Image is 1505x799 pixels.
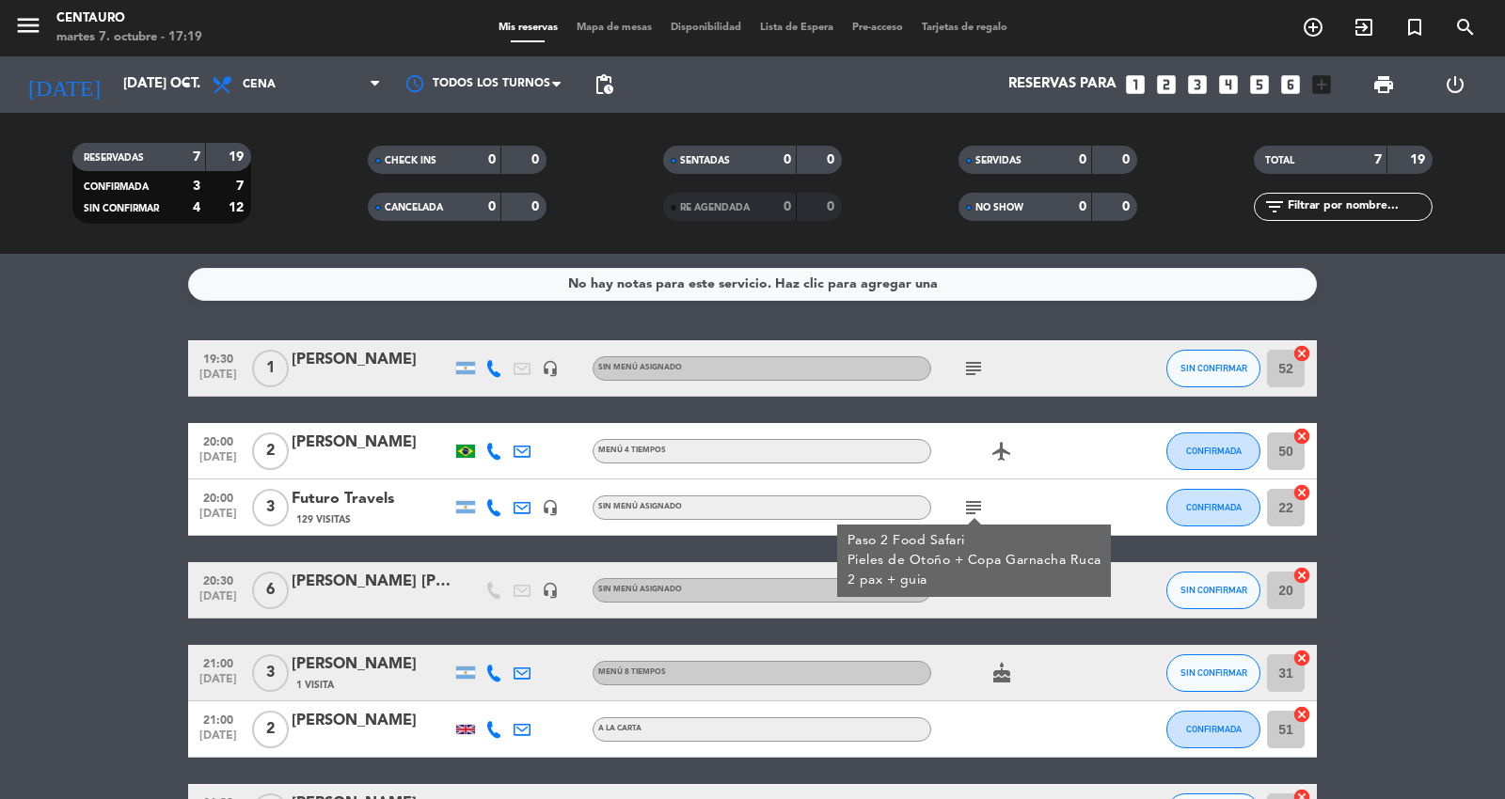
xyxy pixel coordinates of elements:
[1278,72,1303,97] i: looks_6
[531,200,543,213] strong: 0
[1122,200,1133,213] strong: 0
[680,156,730,165] span: SENTADAS
[193,201,200,214] strong: 4
[1180,585,1247,595] span: SIN CONFIRMAR
[598,725,642,732] span: A LA CARTA
[1186,502,1242,512] span: CONFIRMADA
[84,182,149,192] span: CONFIRMADA
[1186,446,1242,456] span: CONFIRMADA
[912,23,1017,33] span: Tarjetas de regalo
[14,64,114,105] i: [DATE]
[1123,72,1148,97] i: looks_one
[1292,649,1311,667] i: cancel
[195,729,242,751] span: [DATE]
[195,651,242,673] span: 21:00
[848,531,1101,590] div: Paso 2 Food Safari Pieles de Otoño + Copa Garnacha Ruca 2 pax + guia
[195,590,242,612] span: [DATE]
[843,23,912,33] span: Pre-acceso
[292,570,451,594] div: [PERSON_NAME] [PERSON_NAME]
[962,496,985,519] i: subject
[1186,724,1242,734] span: CONFIRMADA
[1419,56,1491,113] div: LOG OUT
[488,200,496,213] strong: 0
[195,708,242,729] span: 21:00
[598,668,666,676] span: MENÚ 8 TIEMPOS
[1008,76,1117,93] span: Reservas para
[1166,711,1260,748] button: CONFIRMADA
[661,23,751,33] span: Disponibilidad
[990,440,1013,462] i: airplanemode_active
[195,486,242,508] span: 20:00
[292,652,451,677] div: [PERSON_NAME]
[1185,72,1210,97] i: looks_3
[195,347,242,368] span: 19:30
[1166,350,1260,387] button: SIN CONFIRMAR
[962,357,985,380] i: subject
[292,348,451,372] div: [PERSON_NAME]
[990,662,1013,684] i: cake
[751,23,843,33] span: Lista de Espera
[488,153,496,166] strong: 0
[252,432,289,470] span: 2
[385,156,436,165] span: CHECK INS
[784,200,791,213] strong: 0
[296,678,334,693] span: 1 Visita
[1444,73,1466,96] i: power_settings_new
[598,586,682,593] span: Sin menú asignado
[680,203,750,212] span: RE AGENDADA
[598,364,682,371] span: Sin menú asignado
[1154,72,1179,97] i: looks_two
[542,582,559,599] i: headset_mic
[1372,73,1395,96] span: print
[236,180,247,193] strong: 7
[568,274,938,295] div: No hay notas para este servicio. Haz clic para agregar una
[489,23,567,33] span: Mis reservas
[292,431,451,455] div: [PERSON_NAME]
[542,360,559,377] i: headset_mic
[1216,72,1241,97] i: looks_4
[784,153,791,166] strong: 0
[229,201,247,214] strong: 12
[1166,489,1260,526] button: CONFIRMADA
[195,368,242,390] span: [DATE]
[1122,153,1133,166] strong: 0
[1079,200,1086,213] strong: 0
[252,711,289,748] span: 2
[542,499,559,516] i: headset_mic
[193,180,200,193] strong: 3
[193,150,200,164] strong: 7
[1292,566,1311,585] i: cancel
[296,512,351,527] span: 129 Visitas
[195,430,242,451] span: 20:00
[1292,483,1311,502] i: cancel
[827,200,838,213] strong: 0
[598,503,682,510] span: Sin menú asignado
[1454,16,1477,39] i: search
[1265,156,1294,165] span: TOTAL
[84,153,144,163] span: RESERVADAS
[56,9,202,28] div: Centauro
[84,204,159,213] span: SIN CONFIRMAR
[1374,153,1382,166] strong: 7
[292,709,451,733] div: [PERSON_NAME]
[1166,572,1260,609] button: SIN CONFIRMAR
[1247,72,1272,97] i: looks_5
[1263,196,1286,218] i: filter_list
[195,451,242,473] span: [DATE]
[593,73,615,96] span: pending_actions
[567,23,661,33] span: Mapa de mesas
[56,28,202,47] div: martes 7. octubre - 17:19
[252,572,289,609] span: 6
[1403,16,1426,39] i: turned_in_not
[975,156,1022,165] span: SERVIDAS
[195,508,242,529] span: [DATE]
[243,78,276,91] span: Cena
[1166,432,1260,470] button: CONFIRMADA
[531,153,543,166] strong: 0
[1180,667,1247,678] span: SIN CONFIRMAR
[1079,153,1086,166] strong: 0
[1302,16,1324,39] i: add_circle_outline
[195,673,242,695] span: [DATE]
[252,350,289,387] span: 1
[827,153,838,166] strong: 0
